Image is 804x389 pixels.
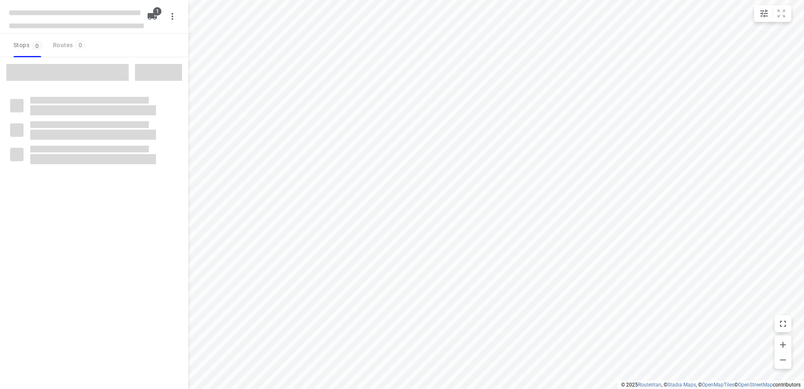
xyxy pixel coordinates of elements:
[667,382,696,388] a: Stadia Maps
[638,382,661,388] a: Routetitan
[738,382,773,388] a: OpenStreetMap
[702,382,734,388] a: OpenMapTiles
[754,5,791,22] div: small contained button group
[756,5,772,22] button: Map settings
[621,382,801,388] li: © 2025 , © , © © contributors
